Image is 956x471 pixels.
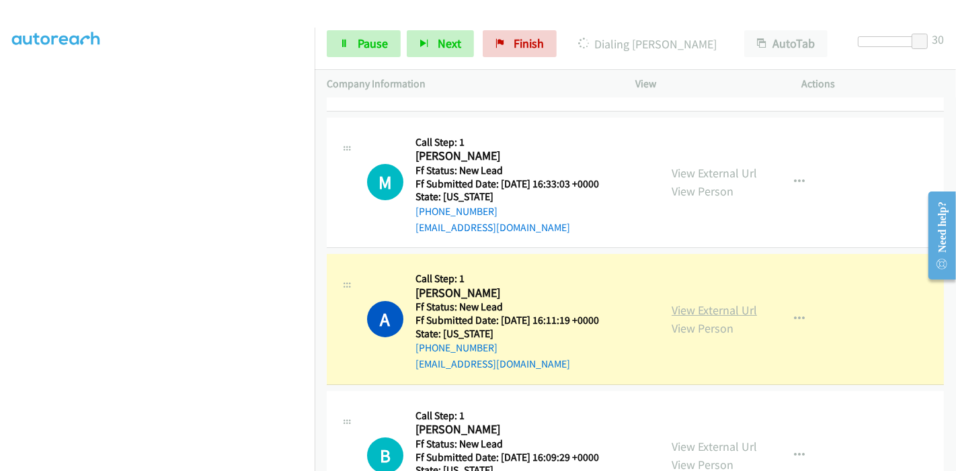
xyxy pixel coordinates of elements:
[672,439,757,454] a: View External Url
[415,327,616,341] h5: State: [US_STATE]
[415,272,616,286] h5: Call Step: 1
[672,165,757,181] a: View External Url
[635,76,778,92] p: View
[415,286,616,301] h2: [PERSON_NAME]
[575,35,720,53] p: Dialing [PERSON_NAME]
[918,182,956,289] iframe: Resource Center
[415,341,497,354] a: [PHONE_NUMBER]
[415,300,616,314] h5: Ff Status: New Lead
[415,314,616,327] h5: Ff Submitted Date: [DATE] 16:11:19 +0000
[672,183,733,199] a: View Person
[367,164,403,200] h1: M
[415,205,497,218] a: [PHONE_NUMBER]
[327,30,401,57] a: Pause
[415,136,616,149] h5: Call Step: 1
[415,437,616,451] h5: Ff Status: New Lead
[327,76,611,92] p: Company Information
[415,148,616,164] h2: [PERSON_NAME]
[415,357,570,370] a: [EMAIL_ADDRESS][DOMAIN_NAME]
[744,30,828,57] button: AutoTab
[367,301,403,337] h1: A
[415,409,616,423] h5: Call Step: 1
[438,36,461,51] span: Next
[483,30,557,57] a: Finish
[672,320,733,336] a: View Person
[514,36,544,51] span: Finish
[802,76,945,92] p: Actions
[415,164,616,177] h5: Ff Status: New Lead
[415,451,616,464] h5: Ff Submitted Date: [DATE] 16:09:29 +0000
[415,177,616,191] h5: Ff Submitted Date: [DATE] 16:33:03 +0000
[672,302,757,318] a: View External Url
[415,190,616,204] h5: State: [US_STATE]
[358,36,388,51] span: Pause
[932,30,944,48] div: 30
[407,30,474,57] button: Next
[367,164,403,200] div: The call is yet to be attempted
[415,422,616,437] h2: [PERSON_NAME]
[415,221,570,234] a: [EMAIL_ADDRESS][DOMAIN_NAME]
